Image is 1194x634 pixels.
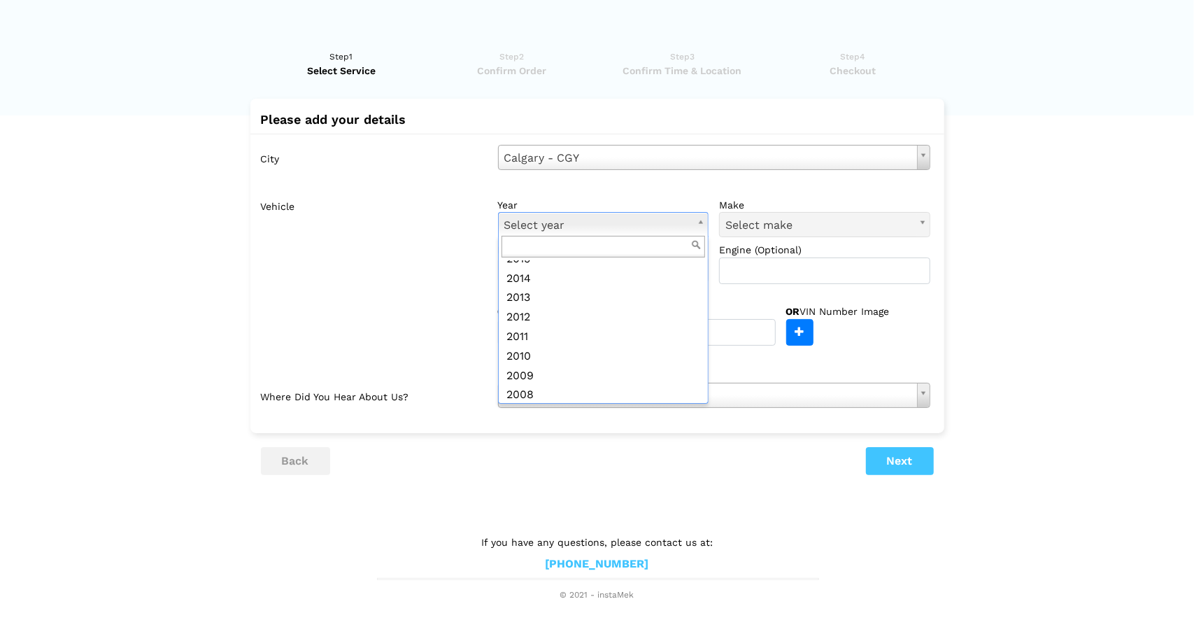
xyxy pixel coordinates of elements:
[502,327,706,347] div: 2011
[502,288,706,308] div: 2013
[502,386,706,405] div: 2008
[502,347,706,367] div: 2010
[502,308,706,327] div: 2012
[502,269,706,289] div: 2014
[502,367,706,386] div: 2009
